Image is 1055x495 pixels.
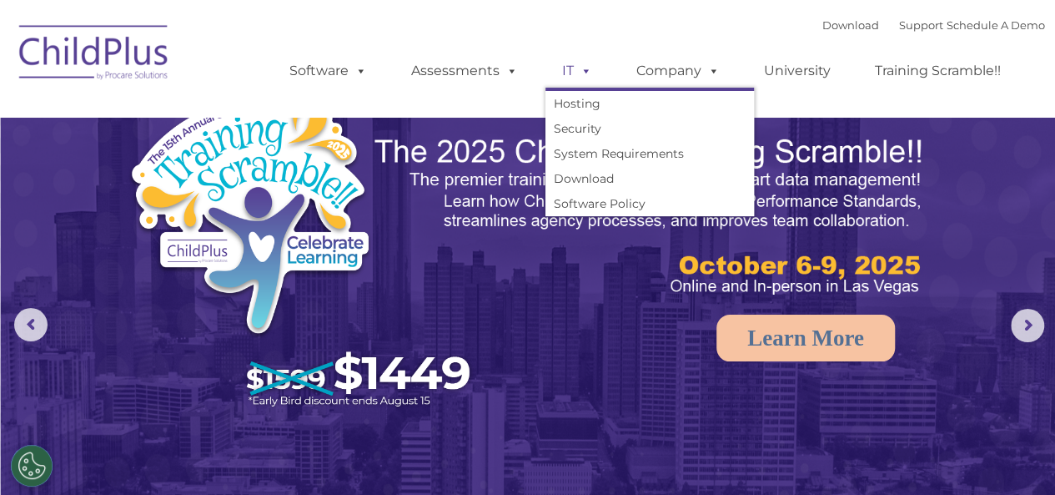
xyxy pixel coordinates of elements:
span: Last name [232,110,283,123]
a: Software [273,54,384,88]
a: Assessments [394,54,535,88]
button: Cookies Settings [11,445,53,487]
a: Software Policy [545,191,754,216]
span: Phone number [232,179,303,191]
a: IT [545,54,609,88]
a: Security [545,116,754,141]
a: Hosting [545,91,754,116]
a: University [747,54,847,88]
a: Download [822,18,879,32]
a: Learn More [716,315,895,361]
a: Support [899,18,943,32]
a: Training Scramble!! [858,54,1017,88]
a: Download [545,166,754,191]
font: | [822,18,1045,32]
a: System Requirements [545,141,754,166]
a: Schedule A Demo [947,18,1045,32]
img: ChildPlus by Procare Solutions [11,13,178,97]
a: Company [620,54,736,88]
